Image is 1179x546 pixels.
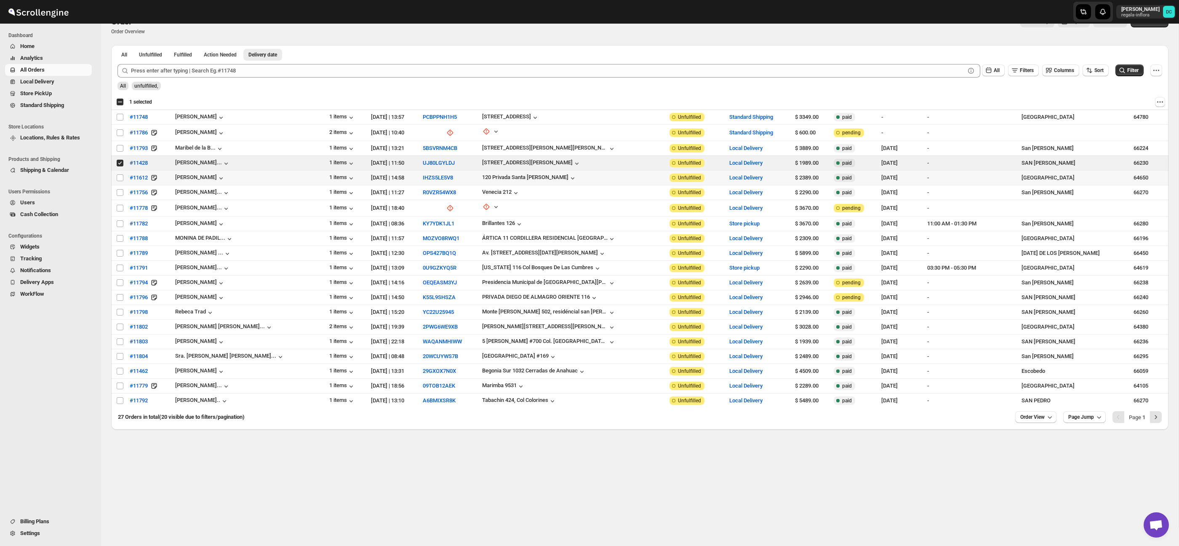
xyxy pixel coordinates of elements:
button: All Orders [5,64,92,76]
button: Locations, Rules & Rates [5,132,92,144]
button: [PERSON_NAME] [PERSON_NAME]... [175,323,273,332]
span: #11778 [130,204,148,212]
div: Av. [STREET_ADDRESS][DATE][PERSON_NAME] [482,249,598,256]
button: Maribel de la B... [175,145,224,153]
div: 1 items [329,294,355,302]
div: $ 2389.00 [795,174,829,182]
div: 1 items [329,264,355,273]
div: [DATE] | 13:57 [371,113,418,121]
span: paid [842,145,852,152]
button: Local Delivery [729,174,763,181]
button: ActionNeeded [199,49,242,61]
button: 20WCUYWS7B [423,353,458,359]
span: Dashboard [8,32,95,39]
div: Maribel de la B... [175,145,216,151]
button: #11748 [125,110,153,124]
button: [PERSON_NAME] [175,113,225,122]
span: Delivery Apps [20,279,54,285]
span: All Orders [20,67,45,73]
button: Settings [5,527,92,539]
div: [PERSON_NAME][STREET_ADDRESS][PERSON_NAME] [482,323,608,329]
button: 1 items [329,204,355,213]
button: 1 items [329,279,355,287]
div: 2 items [329,129,355,137]
div: [DATE] | 10:40 [371,128,418,137]
button: Local Delivery [729,250,763,256]
button: 5 [PERSON_NAME] #700 Col. [GEOGRAPHIC_DATA][PERSON_NAME] [482,338,616,346]
button: Local Delivery [729,338,763,345]
button: Local Delivery [729,205,763,211]
button: Fulfilled [169,49,197,61]
div: [PERSON_NAME] [175,338,225,346]
button: [PERSON_NAME][STREET_ADDRESS][PERSON_NAME] [482,323,616,332]
button: 1 items [329,113,355,122]
button: #11612 [125,171,153,185]
button: R0VZR54WX8 [423,189,456,195]
span: Billing Plans [20,518,49,525]
span: Columns [1054,67,1074,73]
span: Store Locations [8,123,95,130]
button: #11792 [125,394,153,407]
div: - [927,144,995,153]
div: 66230 [1134,159,1163,167]
span: Page Jump [1068,414,1094,420]
span: Order View [1020,414,1045,420]
span: paid [842,114,852,120]
span: Local Delivery [20,78,54,85]
span: Users [20,199,35,206]
span: All [994,67,1000,73]
span: #11428 [130,159,148,167]
div: 5 [PERSON_NAME] #700 Col. [GEOGRAPHIC_DATA][PERSON_NAME] [482,338,608,344]
button: All [116,49,132,61]
button: [PERSON_NAME] [175,294,225,302]
button: 1 items [329,235,355,243]
div: [PERSON_NAME] [175,113,217,120]
button: Order View [1015,411,1056,423]
div: San [PERSON_NAME] [1022,144,1129,153]
div: [DATE] [881,174,922,182]
div: - [927,174,995,182]
div: [DATE] | 14:58 [371,174,418,182]
button: YC22U25945 [423,309,454,315]
div: 64780 [1134,113,1163,121]
button: Delivery Apps [5,276,92,288]
button: Local Delivery [729,397,763,404]
div: 2 items [329,323,355,332]
span: Unfulfilled [678,129,701,136]
div: [PERSON_NAME] [175,174,225,182]
button: A6BMIXSR8K [423,397,456,404]
button: #11428 [125,156,153,170]
button: #11778 [125,201,153,215]
span: Products and Shipping [8,156,95,163]
button: Tabachin 424, Col Colorines [482,397,557,405]
div: [STREET_ADDRESS][PERSON_NAME][PERSON_NAME] [482,145,608,151]
button: 1 items [329,220,355,228]
button: PRIVADA DIEGO DE ALMAGRO ORIENTE 116 [482,294,598,302]
button: [PERSON_NAME]... [175,264,230,273]
span: Fulfilled [174,51,192,58]
span: DAVID CORONADO [1163,6,1175,18]
span: #11802 [130,323,148,331]
button: Venecia 212 [482,189,520,197]
span: Store PickUp [20,90,52,96]
span: Sort [1094,67,1104,73]
span: Cash Collection [20,211,58,217]
button: Standard Shipping [729,114,773,120]
div: [PERSON_NAME] [PERSON_NAME]... [175,323,265,329]
span: #11462 [130,367,148,375]
div: [DATE] [881,159,922,167]
button: #11462 [125,364,153,378]
button: ÁRTICA 11 CORDILLERA RESIDENCIAL [GEOGRAPHIC_DATA] N.L. [482,235,616,243]
span: #11782 [130,219,148,228]
span: #11804 [130,352,148,361]
button: Local Delivery [729,368,763,374]
span: Standard Shipping [20,102,64,108]
span: Filter [1127,67,1139,73]
button: Local Delivery [729,294,763,300]
button: Local Delivery [729,353,763,359]
div: - [927,128,995,137]
span: #11789 [130,249,148,257]
button: K55L9SHSZA [423,294,456,300]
